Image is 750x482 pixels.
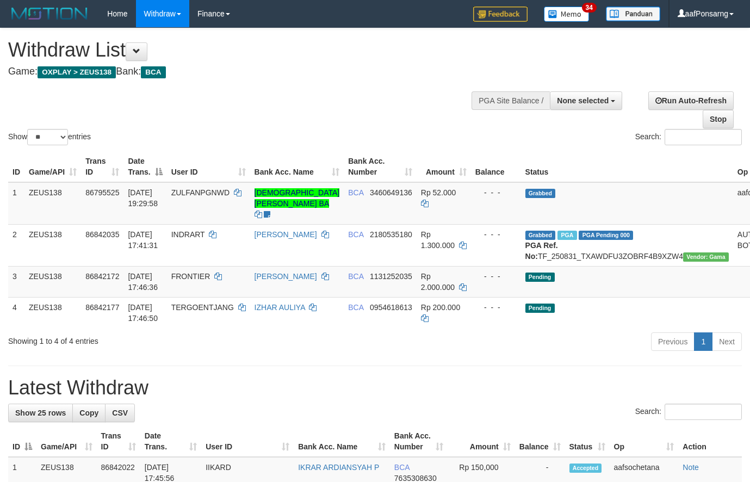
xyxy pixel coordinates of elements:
[472,91,550,110] div: PGA Site Balance /
[8,129,91,145] label: Show entries
[348,303,363,312] span: BCA
[665,404,742,420] input: Search:
[475,187,517,198] div: - - -
[8,151,24,182] th: ID
[112,409,128,417] span: CSV
[171,188,230,197] span: ZULFANPGNWD
[635,404,742,420] label: Search:
[27,129,68,145] select: Showentries
[565,426,610,457] th: Status: activate to sort column ascending
[128,188,158,208] span: [DATE] 19:29:58
[123,151,166,182] th: Date Trans.: activate to sort column descending
[390,426,448,457] th: Bank Acc. Number: activate to sort column ascending
[348,230,363,239] span: BCA
[255,188,340,208] a: [DEMOGRAPHIC_DATA][PERSON_NAME] BA
[475,302,517,313] div: - - -
[421,230,455,250] span: Rp 1.300.000
[344,151,417,182] th: Bank Acc. Number: activate to sort column ascending
[79,409,98,417] span: Copy
[550,91,622,110] button: None selected
[421,272,455,292] span: Rp 2.000.000
[8,66,489,77] h4: Game: Bank:
[569,464,602,473] span: Accepted
[557,96,609,105] span: None selected
[8,404,73,422] a: Show 25 rows
[24,182,81,225] td: ZEUS138
[250,151,344,182] th: Bank Acc. Name: activate to sort column ascending
[475,271,517,282] div: - - -
[421,303,460,312] span: Rp 200.000
[85,188,119,197] span: 86795525
[8,266,24,297] td: 3
[557,231,577,240] span: Marked by aafnoeunsreypich
[255,303,305,312] a: IZHAR AULIYA
[24,224,81,266] td: ZEUS138
[8,224,24,266] td: 2
[712,332,742,351] a: Next
[694,332,712,351] a: 1
[140,426,201,457] th: Date Trans.: activate to sort column ascending
[15,409,66,417] span: Show 25 rows
[521,151,733,182] th: Status
[24,151,81,182] th: Game/API: activate to sort column ascending
[8,182,24,225] td: 1
[471,151,521,182] th: Balance
[348,272,363,281] span: BCA
[128,272,158,292] span: [DATE] 17:46:36
[648,91,734,110] a: Run Auto-Refresh
[525,273,555,282] span: Pending
[665,129,742,145] input: Search:
[678,426,742,457] th: Action
[298,463,379,472] a: IKRAR ARDIANSYAH P
[85,230,119,239] span: 86842035
[525,189,556,198] span: Grabbed
[171,303,234,312] span: TERGOENTJANG
[448,426,515,457] th: Amount: activate to sort column ascending
[128,230,158,250] span: [DATE] 17:41:31
[141,66,165,78] span: BCA
[473,7,528,22] img: Feedback.jpg
[8,331,305,347] div: Showing 1 to 4 of 4 entries
[394,463,410,472] span: BCA
[255,230,317,239] a: [PERSON_NAME]
[370,272,412,281] span: Copy 1131252035 to clipboard
[544,7,590,22] img: Button%20Memo.svg
[85,272,119,281] span: 86842172
[8,297,24,328] td: 4
[606,7,660,21] img: panduan.png
[105,404,135,422] a: CSV
[579,231,633,240] span: PGA Pending
[525,304,555,313] span: Pending
[85,303,119,312] span: 86842177
[8,426,36,457] th: ID: activate to sort column descending
[417,151,471,182] th: Amount: activate to sort column ascending
[370,303,412,312] span: Copy 0954618613 to clipboard
[703,110,734,128] a: Stop
[582,3,597,13] span: 34
[167,151,250,182] th: User ID: activate to sort column ascending
[201,426,294,457] th: User ID: activate to sort column ascending
[515,426,565,457] th: Balance: activate to sort column ascending
[683,463,699,472] a: Note
[81,151,123,182] th: Trans ID: activate to sort column ascending
[255,272,317,281] a: [PERSON_NAME]
[421,188,456,197] span: Rp 52.000
[635,129,742,145] label: Search:
[610,426,679,457] th: Op: activate to sort column ascending
[8,5,91,22] img: MOTION_logo.png
[651,332,695,351] a: Previous
[38,66,116,78] span: OXPLAY > ZEUS138
[525,231,556,240] span: Grabbed
[294,426,390,457] th: Bank Acc. Name: activate to sort column ascending
[24,266,81,297] td: ZEUS138
[521,224,733,266] td: TF_250831_TXAWDFU3ZOBRF4B9XZW4
[525,241,558,261] b: PGA Ref. No:
[8,377,742,399] h1: Latest Withdraw
[171,272,210,281] span: FRONTIER
[683,252,729,262] span: Vendor URL: https://trx31.1velocity.biz
[36,426,97,457] th: Game/API: activate to sort column ascending
[97,426,140,457] th: Trans ID: activate to sort column ascending
[72,404,106,422] a: Copy
[8,39,489,61] h1: Withdraw List
[370,188,412,197] span: Copy 3460649136 to clipboard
